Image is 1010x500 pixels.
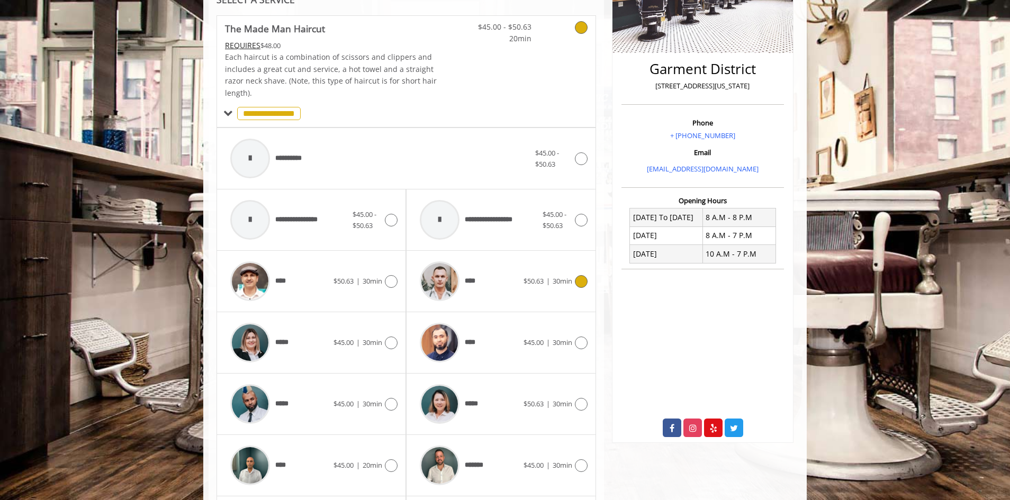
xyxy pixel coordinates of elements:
p: [STREET_ADDRESS][US_STATE] [624,80,781,92]
span: $45.00 [333,460,354,470]
span: $45.00 [333,399,354,408]
span: $50.63 [524,399,544,408]
span: 30min [553,276,572,286]
b: The Made Man Haircut [225,21,325,36]
span: $45.00 - $50.63 [469,21,531,33]
span: | [546,460,550,470]
span: $45.00 - $50.63 [543,210,566,230]
span: $45.00 [524,460,544,470]
span: 20min [469,33,531,44]
h3: Email [624,149,781,156]
td: 10 A.M - 7 P.M [702,245,775,263]
td: [DATE] [630,245,703,263]
div: $48.00 [225,40,438,51]
span: | [546,276,550,286]
span: | [356,276,360,286]
a: [EMAIL_ADDRESS][DOMAIN_NAME] [647,164,759,174]
span: $45.00 - $50.63 [353,210,376,230]
span: 30min [553,399,572,408]
span: Each haircut is a combination of scissors and clippers and includes a great cut and service, a ho... [225,52,437,97]
h2: Garment District [624,61,781,77]
a: + [PHONE_NUMBER] [670,131,735,140]
span: | [546,338,550,347]
span: 20min [363,460,382,470]
span: | [356,399,360,408]
span: | [356,338,360,347]
span: $45.00 [524,338,544,347]
td: [DATE] [630,226,703,244]
td: 8 A.M - 7 P.M [702,226,775,244]
td: 8 A.M - 8 P.M [702,208,775,226]
h3: Opening Hours [621,197,784,204]
span: | [546,399,550,408]
span: | [356,460,360,470]
span: 30min [553,460,572,470]
span: 30min [363,338,382,347]
span: $50.63 [524,276,544,286]
span: $45.00 [333,338,354,347]
h3: Phone [624,119,781,126]
span: $45.00 - $50.63 [535,148,559,169]
span: 30min [553,338,572,347]
span: This service needs some Advance to be paid before we block your appointment [225,40,260,50]
span: 30min [363,399,382,408]
td: [DATE] To [DATE] [630,208,703,226]
span: 30min [363,276,382,286]
span: $50.63 [333,276,354,286]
